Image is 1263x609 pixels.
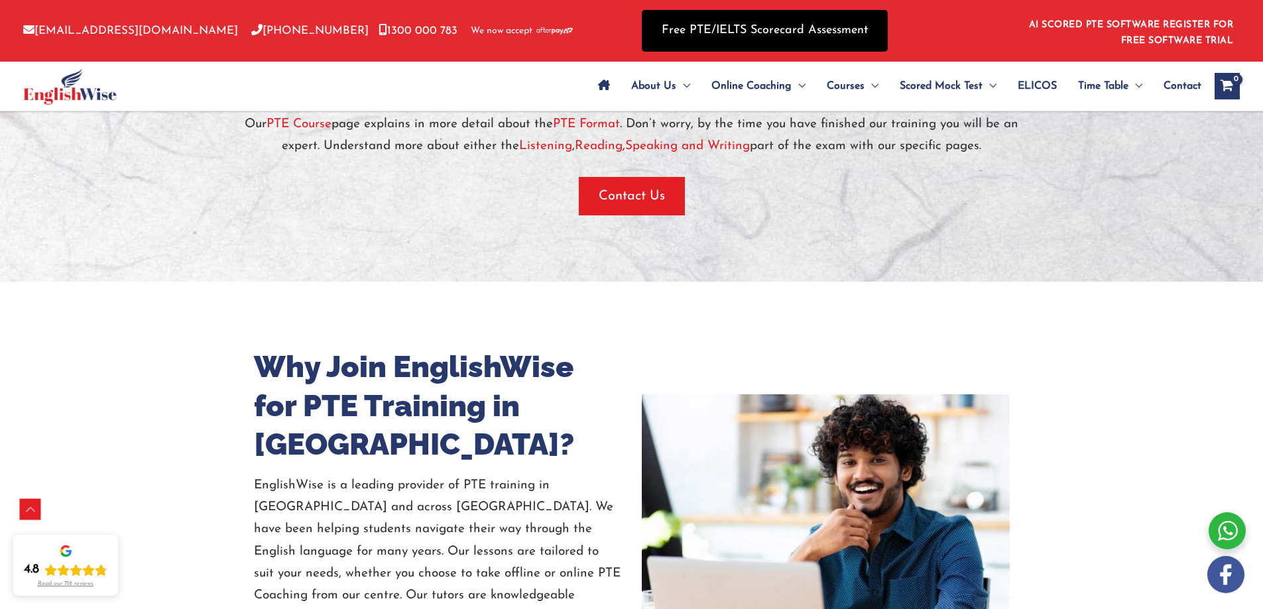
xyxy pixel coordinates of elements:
span: Online Coaching [711,63,792,109]
img: Afterpay-Logo [536,27,573,34]
span: ELICOS [1018,63,1057,109]
span: Menu Toggle [792,63,806,109]
span: Menu Toggle [1128,63,1142,109]
button: Contact Us [579,177,685,215]
p: Our page explains in more detail about the . Don’t worry, by the time you have finished our train... [244,113,1020,158]
span: Menu Toggle [676,63,690,109]
a: Contact [1153,63,1201,109]
aside: Header Widget 1 [1021,9,1240,52]
span: Menu Toggle [983,63,996,109]
a: AI SCORED PTE SOFTWARE REGISTER FOR FREE SOFTWARE TRIAL [1029,20,1234,46]
span: About Us [631,63,676,109]
h2: Why Join EnglishWise for PTE Training in [GEOGRAPHIC_DATA]? [254,348,622,465]
a: ELICOS [1007,63,1067,109]
a: [EMAIL_ADDRESS][DOMAIN_NAME] [23,25,238,36]
span: Time Table [1078,63,1128,109]
a: Listening [519,140,572,152]
span: Scored Mock Test [900,63,983,109]
span: Contact Us [599,187,665,205]
div: Read our 718 reviews [38,581,93,588]
nav: Site Navigation: Main Menu [587,63,1201,109]
a: Online CoachingMenu Toggle [701,63,816,109]
a: Time TableMenu Toggle [1067,63,1153,109]
a: Reading [575,140,623,152]
a: View Shopping Cart, empty [1215,73,1240,99]
div: 4.8 [24,562,39,578]
a: Free PTE/IELTS Scorecard Assessment [642,10,888,52]
img: cropped-ew-logo [23,68,117,105]
a: Scored Mock TestMenu Toggle [889,63,1007,109]
a: [PHONE_NUMBER] [251,25,369,36]
a: CoursesMenu Toggle [816,63,889,109]
span: Courses [827,63,865,109]
a: 1300 000 783 [379,25,457,36]
div: Rating: 4.8 out of 5 [24,562,107,578]
span: Contact [1164,63,1201,109]
img: white-facebook.png [1207,556,1244,593]
span: We now accept [471,25,532,38]
a: Speaking and Writing [625,140,750,152]
a: About UsMenu Toggle [621,63,701,109]
a: PTE Course [267,118,331,131]
span: Menu Toggle [865,63,878,109]
a: PTE Format [553,118,620,131]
